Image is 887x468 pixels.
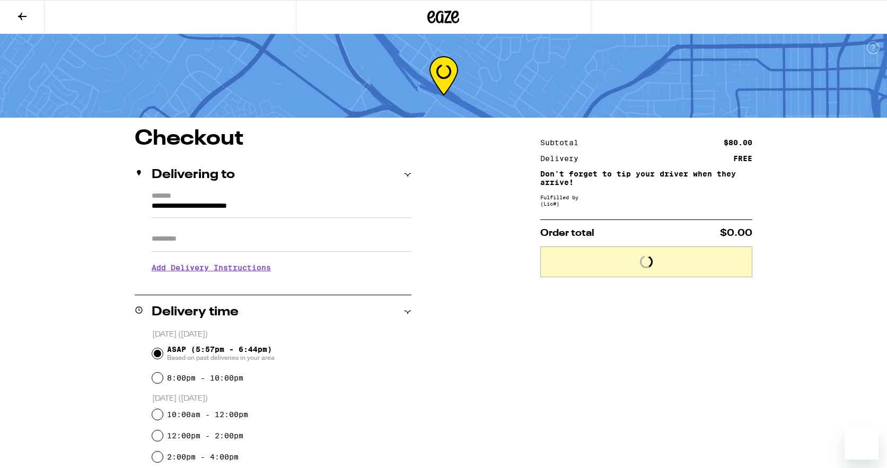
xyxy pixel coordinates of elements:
span: Order total [540,228,594,238]
h3: Add Delivery Instructions [152,255,411,280]
h2: Delivering to [152,169,235,181]
p: [DATE] ([DATE]) [152,330,411,340]
label: 2:00pm - 4:00pm [167,453,239,461]
div: Delivery [540,155,586,162]
p: Don't forget to tip your driver when they arrive! [540,170,752,187]
iframe: Button to launch messaging window [845,426,879,460]
span: ASAP (5:57pm - 6:44pm) [167,345,275,362]
p: [DATE] ([DATE]) [152,394,411,404]
p: We'll contact you at [PHONE_NUMBER] when we arrive [152,280,411,288]
span: Based on past deliveries in your area [167,354,275,362]
div: Fulfilled by (Lic# ) [540,194,752,207]
div: $80.00 [724,139,752,146]
h1: Checkout [135,128,411,149]
h2: Delivery time [152,306,239,319]
div: FREE [733,155,752,162]
label: 10:00am - 12:00pm [167,410,248,419]
span: $0.00 [720,228,752,238]
label: 8:00pm - 10:00pm [167,374,243,382]
div: Subtotal [540,139,586,146]
label: 12:00pm - 2:00pm [167,431,243,440]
